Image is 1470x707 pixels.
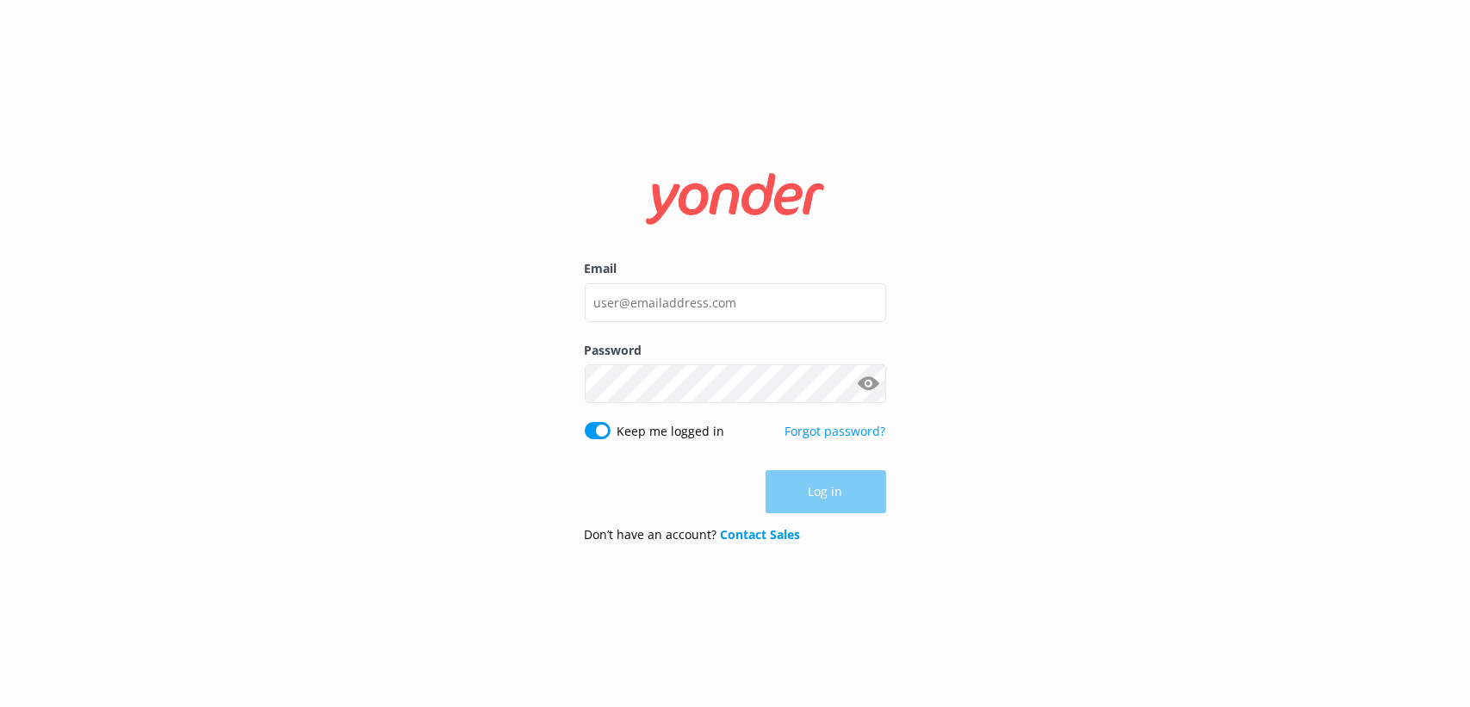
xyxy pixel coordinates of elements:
a: Forgot password? [785,423,886,439]
a: Contact Sales [721,526,801,543]
button: Show password [852,367,886,401]
input: user@emailaddress.com [585,283,886,322]
label: Password [585,341,886,360]
label: Email [585,259,886,278]
label: Keep me logged in [617,422,725,441]
p: Don’t have an account? [585,525,801,544]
